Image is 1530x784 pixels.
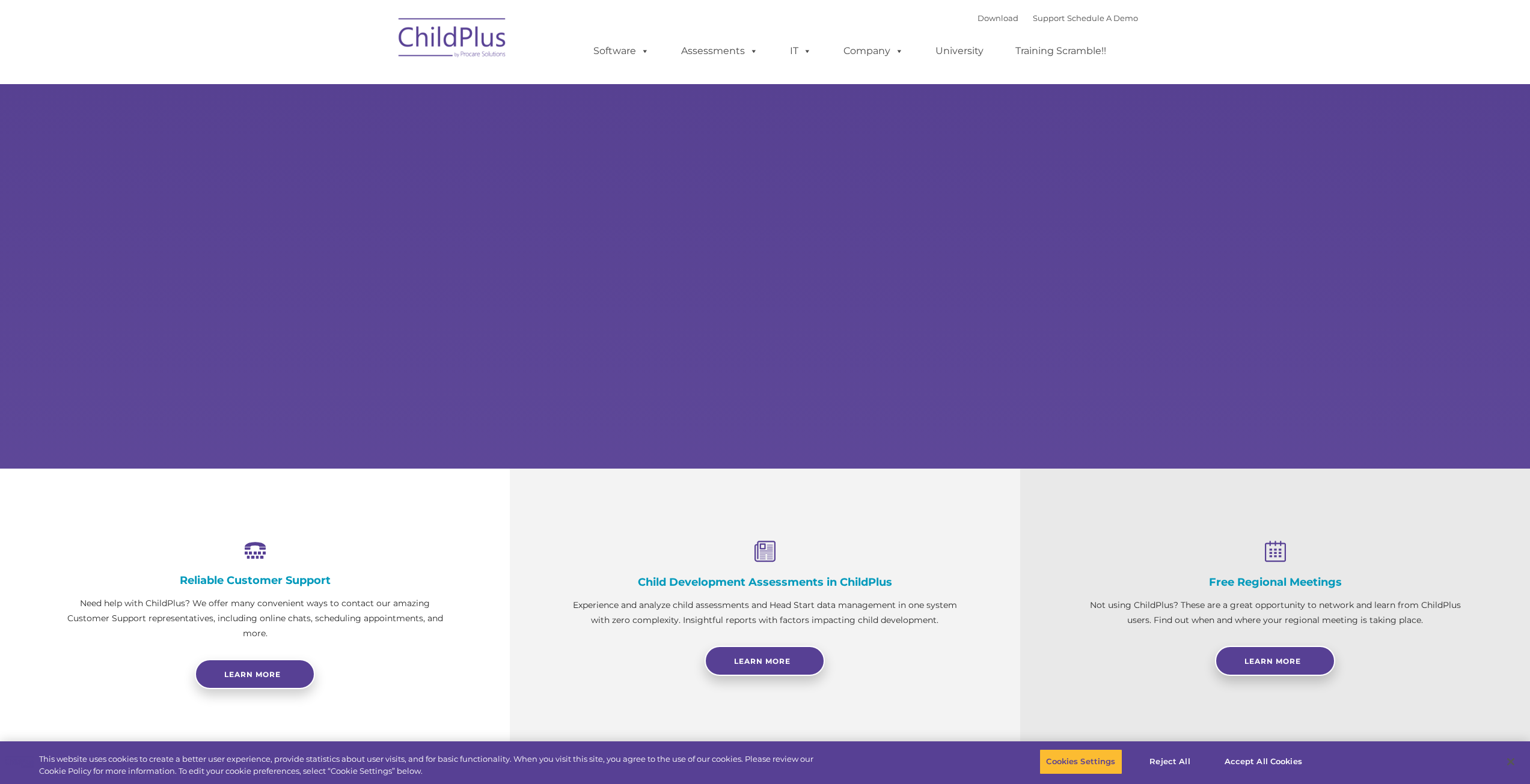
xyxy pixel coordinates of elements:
[831,39,916,63] a: Company
[581,39,661,63] a: Software
[1033,13,1065,23] a: Support
[978,13,1138,23] font: |
[669,39,770,63] a: Assessments
[978,13,1018,23] a: Download
[1067,13,1138,23] a: Schedule A Demo
[1080,598,1470,628] p: Not using ChildPlus? These are a great opportunity to network and learn from ChildPlus users. Fin...
[1080,576,1470,589] h4: Free Regional Meetings
[1215,646,1335,676] a: Learn More
[923,39,996,63] a: University
[1498,749,1524,775] button: Close
[570,598,959,628] p: Experience and analyze child assessments and Head Start data management in one system with zero c...
[778,39,824,63] a: IT
[1039,749,1122,774] button: Cookies Settings
[60,574,450,587] h4: Reliable Customer Support
[393,10,513,70] img: ChildPlus by Procare Solutions
[195,659,315,689] a: Learn more
[60,596,450,641] p: Need help with ChildPlus? We offer many convenient ways to contact our amazing Customer Support r...
[1218,749,1309,774] button: Accept All Cookies
[1003,39,1118,63] a: Training Scramble!!
[570,576,959,589] h4: Child Development Assessments in ChildPlus
[224,670,281,679] span: Learn more
[1133,749,1208,774] button: Reject All
[39,753,842,777] div: This website uses cookies to create a better user experience, provide statistics about user visit...
[1244,657,1301,666] span: Learn More
[705,646,825,676] a: Learn More
[734,657,791,666] span: Learn More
